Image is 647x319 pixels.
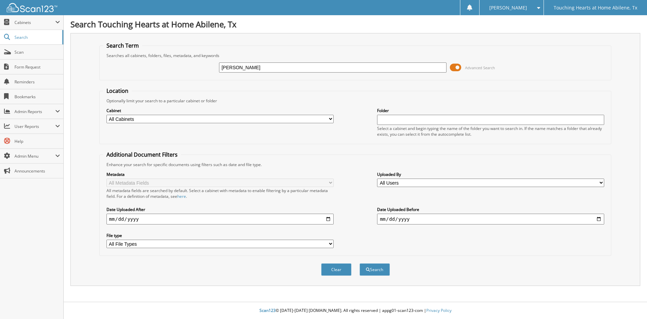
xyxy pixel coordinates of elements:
label: Folder [377,108,604,113]
span: Search [14,34,59,40]
div: Optionally limit your search to a particular cabinet or folder [103,98,608,104]
span: Admin Menu [14,153,55,159]
legend: Additional Document Filters [103,151,181,158]
label: Metadata [106,171,334,177]
div: Searches all cabinets, folders, files, metadata, and keywords [103,53,608,58]
legend: Location [103,87,132,95]
img: scan123-logo-white.svg [7,3,57,12]
h1: Search Touching Hearts at Home Abilene, Tx [70,19,640,30]
span: Cabinets [14,20,55,25]
input: start [106,214,334,224]
label: Date Uploaded After [106,207,334,212]
label: File type [106,233,334,238]
span: Touching Hearts at Home Abilene, Tx [554,6,637,10]
div: All metadata fields are searched by default. Select a cabinet with metadata to enable filtering b... [106,188,334,199]
div: Enhance your search for specific documents using filters such as date and file type. [103,162,608,167]
span: Bookmarks [14,94,60,100]
span: Admin Reports [14,109,55,114]
button: Search [360,263,390,276]
span: Scan [14,49,60,55]
a: here [177,193,186,199]
span: Announcements [14,168,60,174]
button: Clear [321,263,351,276]
span: Scan123 [259,308,276,313]
div: Select a cabinet and begin typing the name of the folder you want to search in. If the name match... [377,126,604,137]
label: Cabinet [106,108,334,113]
span: Advanced Search [465,65,495,70]
label: Uploaded By [377,171,604,177]
span: Form Request [14,64,60,70]
legend: Search Term [103,42,142,49]
input: end [377,214,604,224]
label: Date Uploaded Before [377,207,604,212]
iframe: Chat Widget [613,287,647,319]
span: User Reports [14,124,55,129]
span: Help [14,138,60,144]
a: Privacy Policy [426,308,452,313]
span: Reminders [14,79,60,85]
span: [PERSON_NAME] [489,6,527,10]
div: © [DATE]-[DATE] [DOMAIN_NAME]. All rights reserved | appg01-scan123-com | [64,302,647,319]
